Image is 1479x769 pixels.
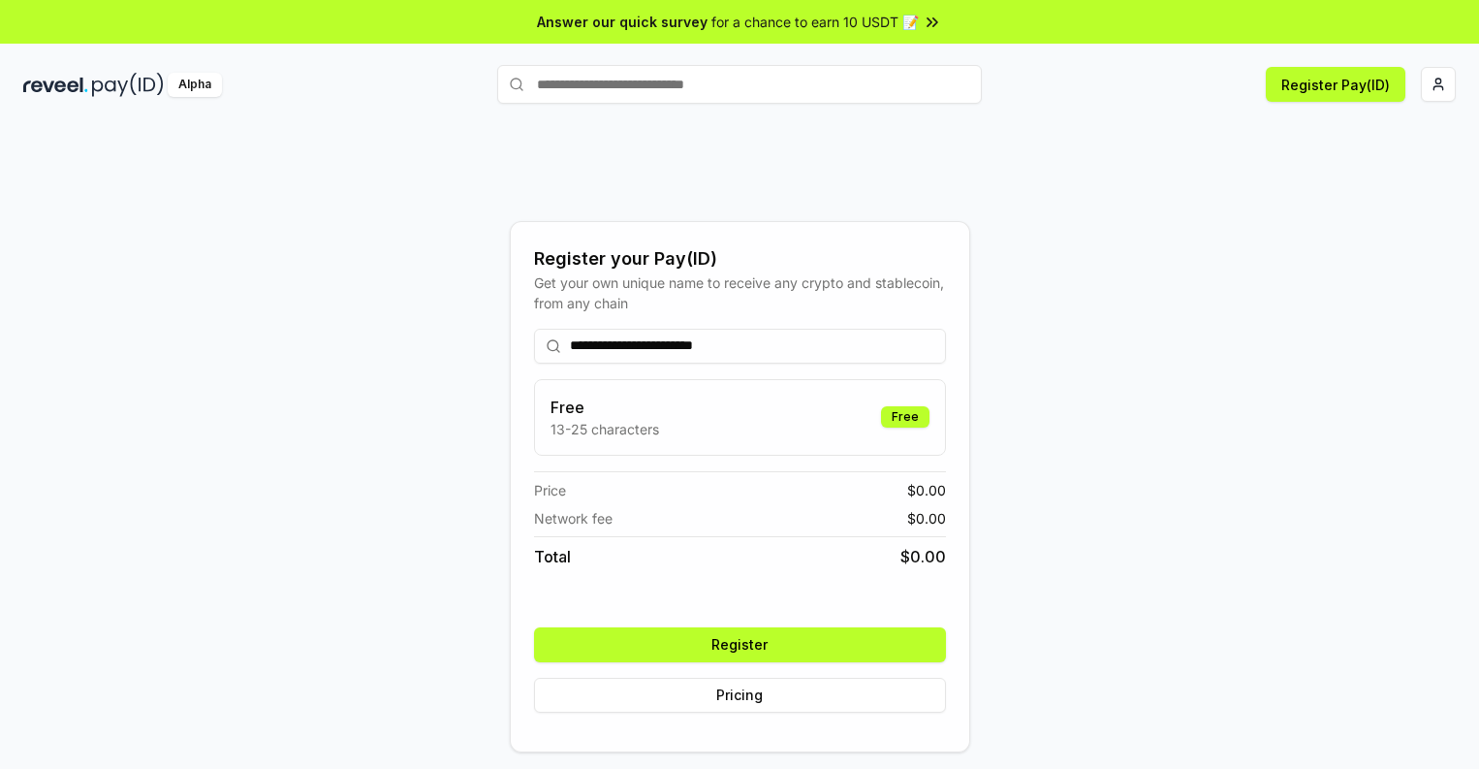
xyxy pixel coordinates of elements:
[92,73,164,97] img: pay_id
[907,480,946,500] span: $ 0.00
[907,508,946,529] span: $ 0.00
[534,272,946,313] div: Get your own unique name to receive any crypto and stablecoin, from any chain
[537,12,708,32] span: Answer our quick survey
[534,545,571,568] span: Total
[534,245,946,272] div: Register your Pay(ID)
[711,12,919,32] span: for a chance to earn 10 USDT 📝
[168,73,222,97] div: Alpha
[534,627,946,662] button: Register
[881,406,929,428] div: Free
[1266,67,1405,102] button: Register Pay(ID)
[23,73,88,97] img: reveel_dark
[900,545,946,568] span: $ 0.00
[534,480,566,500] span: Price
[534,678,946,713] button: Pricing
[551,396,659,419] h3: Free
[551,419,659,439] p: 13-25 characters
[534,508,613,529] span: Network fee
